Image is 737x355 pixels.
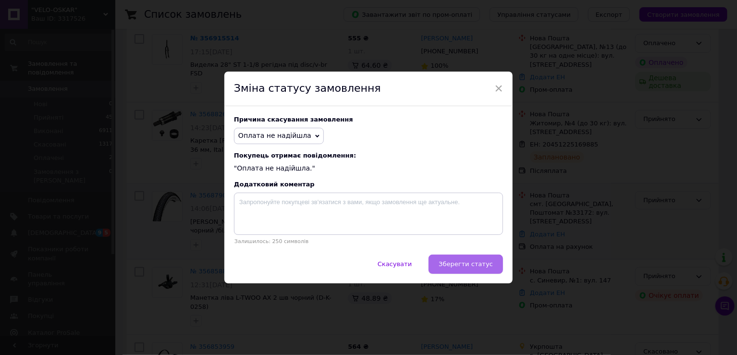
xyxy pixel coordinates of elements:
[238,132,311,139] span: Оплата не надійшла
[429,255,503,274] button: Зберегти статус
[224,72,513,106] div: Зміна статусу замовлення
[234,181,503,188] div: Додатковий коментар
[368,255,422,274] button: Скасувати
[439,260,493,268] span: Зберегти статус
[234,116,503,123] div: Причина скасування замовлення
[234,152,503,173] div: "Оплата не надійшла."
[234,152,503,159] span: Покупець отримає повідомлення:
[494,80,503,97] span: ×
[234,238,503,245] p: Залишилось: 250 символів
[378,260,412,268] span: Скасувати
